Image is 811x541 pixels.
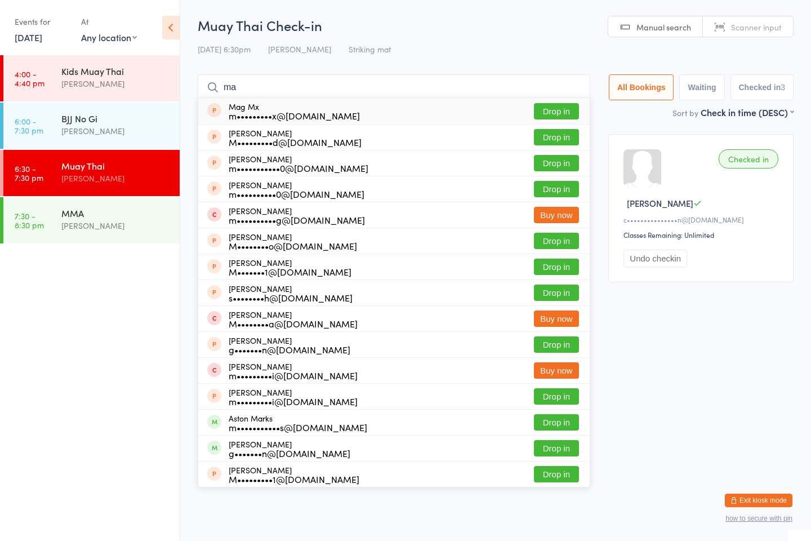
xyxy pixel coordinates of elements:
[725,515,792,522] button: how to secure with pin
[15,211,44,229] time: 7:30 - 8:30 pm
[609,74,674,100] button: All Bookings
[534,103,579,119] button: Drop in
[229,154,368,172] div: [PERSON_NAME]
[3,150,180,196] a: 6:30 -7:30 pmMuay Thai[PERSON_NAME]
[534,414,579,431] button: Drop in
[229,138,362,147] div: M•••••••••d@[DOMAIN_NAME]
[229,267,351,276] div: M•••••••1@[DOMAIN_NAME]
[15,164,43,182] time: 6:30 - 7:30 pm
[61,77,170,90] div: [PERSON_NAME]
[731,21,782,33] span: Scanner input
[534,129,579,145] button: Drop in
[229,258,351,276] div: [PERSON_NAME]
[229,180,364,198] div: [PERSON_NAME]
[229,189,364,198] div: m••••••••••0@[DOMAIN_NAME]
[623,230,782,240] div: Classes Remaining: Unlimited
[15,12,70,31] div: Events for
[61,125,170,138] div: [PERSON_NAME]
[534,285,579,301] button: Drop in
[229,371,358,380] div: m•••••••••i@[DOMAIN_NAME]
[198,43,251,55] span: [DATE] 6:30pm
[534,440,579,456] button: Drop in
[672,107,698,118] label: Sort by
[701,106,794,118] div: Check in time (DESC)
[534,336,579,353] button: Drop in
[725,494,792,507] button: Exit kiosk mode
[229,388,358,406] div: [PERSON_NAME]
[229,475,359,484] div: M•••••••••1@[DOMAIN_NAME]
[349,43,391,55] span: Striking mat
[534,466,579,482] button: Drop in
[229,128,362,147] div: [PERSON_NAME]
[3,55,180,101] a: 4:00 -4:40 pmKids Muay Thai[PERSON_NAME]
[61,207,170,219] div: MMA
[229,440,350,458] div: [PERSON_NAME]
[268,43,331,55] span: [PERSON_NAME]
[229,284,353,302] div: [PERSON_NAME]
[229,241,357,250] div: M••••••••o@[DOMAIN_NAME]
[534,388,579,405] button: Drop in
[229,423,367,432] div: m•••••••••••s@[DOMAIN_NAME]
[229,414,367,432] div: Aston Marks
[229,111,360,120] div: m•••••••••x@[DOMAIN_NAME]
[61,65,170,77] div: Kids Muay Thai
[61,159,170,172] div: Muay Thai
[229,232,357,250] div: [PERSON_NAME]
[81,12,137,31] div: At
[61,112,170,125] div: BJJ No Gi
[3,197,180,243] a: 7:30 -8:30 pmMMA[PERSON_NAME]
[534,207,579,223] button: Buy now
[229,206,365,224] div: [PERSON_NAME]
[229,163,368,172] div: m•••••••••••0@[DOMAIN_NAME]
[229,293,353,302] div: s••••••••h@[DOMAIN_NAME]
[534,259,579,275] button: Drop in
[719,149,778,168] div: Checked in
[534,181,579,197] button: Drop in
[198,74,590,100] input: Search
[15,31,42,43] a: [DATE]
[229,215,365,224] div: m••••••••••g@[DOMAIN_NAME]
[15,117,43,135] time: 6:00 - 7:30 pm
[623,250,687,267] button: Undo checkin
[534,311,579,327] button: Buy now
[229,397,358,406] div: m•••••••••i@[DOMAIN_NAME]
[623,215,782,224] div: c•••••••••••••••n@[DOMAIN_NAME]
[534,155,579,171] button: Drop in
[627,197,693,209] span: [PERSON_NAME]
[229,310,358,328] div: [PERSON_NAME]
[730,74,794,100] button: Checked in3
[229,465,359,484] div: [PERSON_NAME]
[636,21,691,33] span: Manual search
[229,362,358,380] div: [PERSON_NAME]
[229,102,360,120] div: Mag Mx
[61,172,170,185] div: [PERSON_NAME]
[3,103,180,149] a: 6:00 -7:30 pmBJJ No Gi[PERSON_NAME]
[61,219,170,232] div: [PERSON_NAME]
[781,83,785,92] div: 3
[229,345,350,354] div: g•••••••n@[DOMAIN_NAME]
[198,16,794,34] h2: Muay Thai Check-in
[229,319,358,328] div: M••••••••a@[DOMAIN_NAME]
[534,233,579,249] button: Drop in
[229,449,350,458] div: g•••••••n@[DOMAIN_NAME]
[534,362,579,379] button: Buy now
[679,74,724,100] button: Waiting
[229,336,350,354] div: [PERSON_NAME]
[81,31,137,43] div: Any location
[15,69,44,87] time: 4:00 - 4:40 pm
